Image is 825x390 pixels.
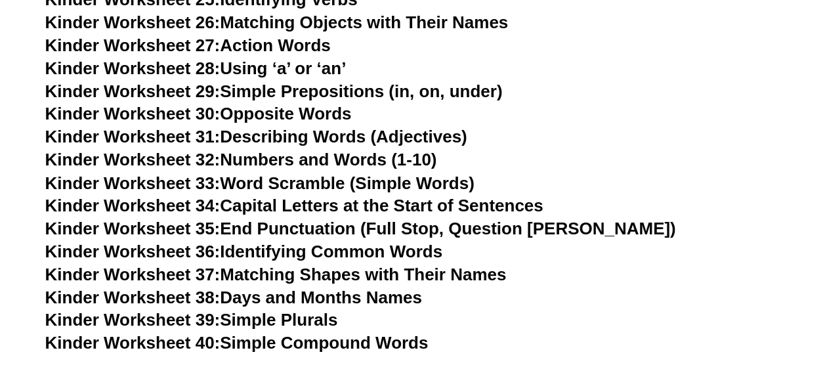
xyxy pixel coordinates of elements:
[45,241,221,261] span: Kinder Worksheet 36:
[45,104,352,123] a: Kinder Worksheet 30:Opposite Words
[45,12,221,32] span: Kinder Worksheet 26:
[45,287,221,307] span: Kinder Worksheet 38:
[45,264,221,284] span: Kinder Worksheet 37:
[45,218,221,238] span: Kinder Worksheet 35:
[45,127,221,146] span: Kinder Worksheet 31:
[45,332,221,352] span: Kinder Worksheet 40:
[45,35,331,55] a: Kinder Worksheet 27:Action Words
[45,104,221,123] span: Kinder Worksheet 30:
[606,242,825,390] iframe: Chat Widget
[45,287,422,307] a: Kinder Worksheet 38:Days and Months Names
[45,264,507,284] a: Kinder Worksheet 37:Matching Shapes with Their Names
[45,173,221,192] span: Kinder Worksheet 33:
[45,35,221,55] span: Kinder Worksheet 27:
[45,309,221,329] span: Kinder Worksheet 39:
[45,150,221,169] span: Kinder Worksheet 32:
[45,127,467,146] a: Kinder Worksheet 31:Describing Words (Adjectives)
[45,12,509,32] a: Kinder Worksheet 26:Matching Objects with Their Names
[45,173,475,192] a: Kinder Worksheet 33:Word Scramble (Simple Words)
[45,58,347,78] a: Kinder Worksheet 28:Using ‘a’ or ‘an’
[45,195,543,215] a: Kinder Worksheet 34:Capital Letters at the Start of Sentences
[45,58,221,78] span: Kinder Worksheet 28:
[45,81,503,101] a: Kinder Worksheet 29:Simple Prepositions (in, on, under)
[45,218,676,238] a: Kinder Worksheet 35:End Punctuation (Full Stop, Question [PERSON_NAME])
[45,81,221,101] span: Kinder Worksheet 29:
[45,241,442,261] a: Kinder Worksheet 36:Identifying Common Words
[45,150,437,169] a: Kinder Worksheet 32:Numbers and Words (1-10)
[45,309,338,329] a: Kinder Worksheet 39:Simple Plurals
[45,332,429,352] a: Kinder Worksheet 40:Simple Compound Words
[45,195,221,215] span: Kinder Worksheet 34:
